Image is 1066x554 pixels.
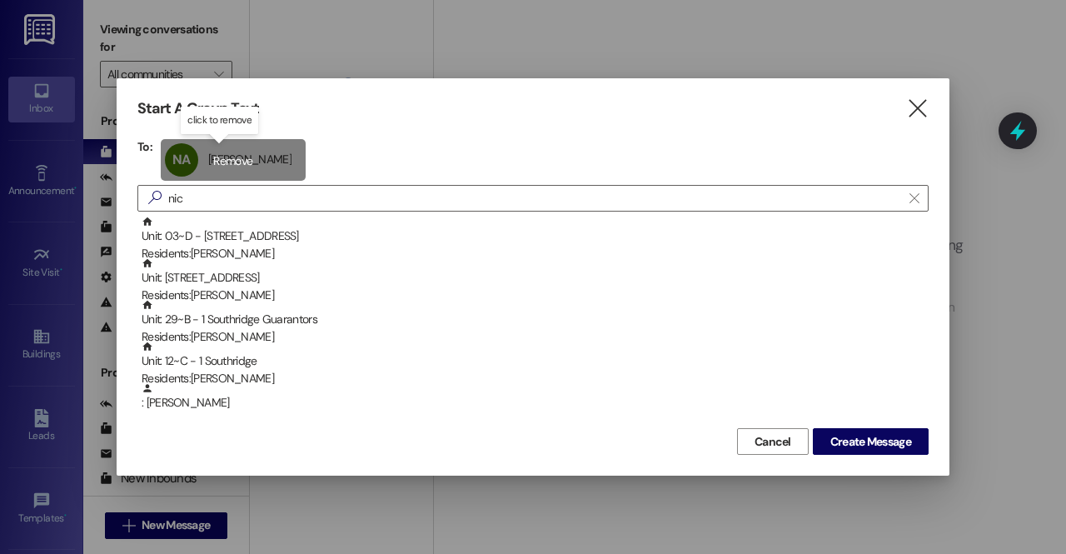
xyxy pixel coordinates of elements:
[142,257,929,305] div: Unit: [STREET_ADDRESS]
[142,341,929,388] div: Unit: 12~C - 1 Southridge
[142,370,929,387] div: Residents: [PERSON_NAME]
[137,341,929,382] div: Unit: 12~C - 1 SouthridgeResidents:[PERSON_NAME]
[142,245,929,262] div: Residents: [PERSON_NAME]
[137,299,929,341] div: Unit: 29~B - 1 Southridge GuarantorsResidents:[PERSON_NAME]
[755,433,791,451] span: Cancel
[168,187,901,210] input: Search for any contact or apartment
[813,428,929,455] button: Create Message
[830,433,911,451] span: Create Message
[142,189,168,207] i: 
[187,113,252,127] p: click to remove
[137,382,929,424] div: : [PERSON_NAME]
[142,216,929,263] div: Unit: 03~D - [STREET_ADDRESS]
[901,186,928,211] button: Clear text
[137,99,259,118] h3: Start A Group Text
[909,192,919,205] i: 
[142,299,929,347] div: Unit: 29~B - 1 Southridge Guarantors
[137,257,929,299] div: Unit: [STREET_ADDRESS]Residents:[PERSON_NAME]
[137,139,152,154] h3: To:
[906,100,929,117] i: 
[142,382,929,412] div: : [PERSON_NAME]
[137,216,929,257] div: Unit: 03~D - [STREET_ADDRESS]Residents:[PERSON_NAME]
[142,287,929,304] div: Residents: [PERSON_NAME]
[737,428,809,455] button: Cancel
[142,328,929,346] div: Residents: [PERSON_NAME]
